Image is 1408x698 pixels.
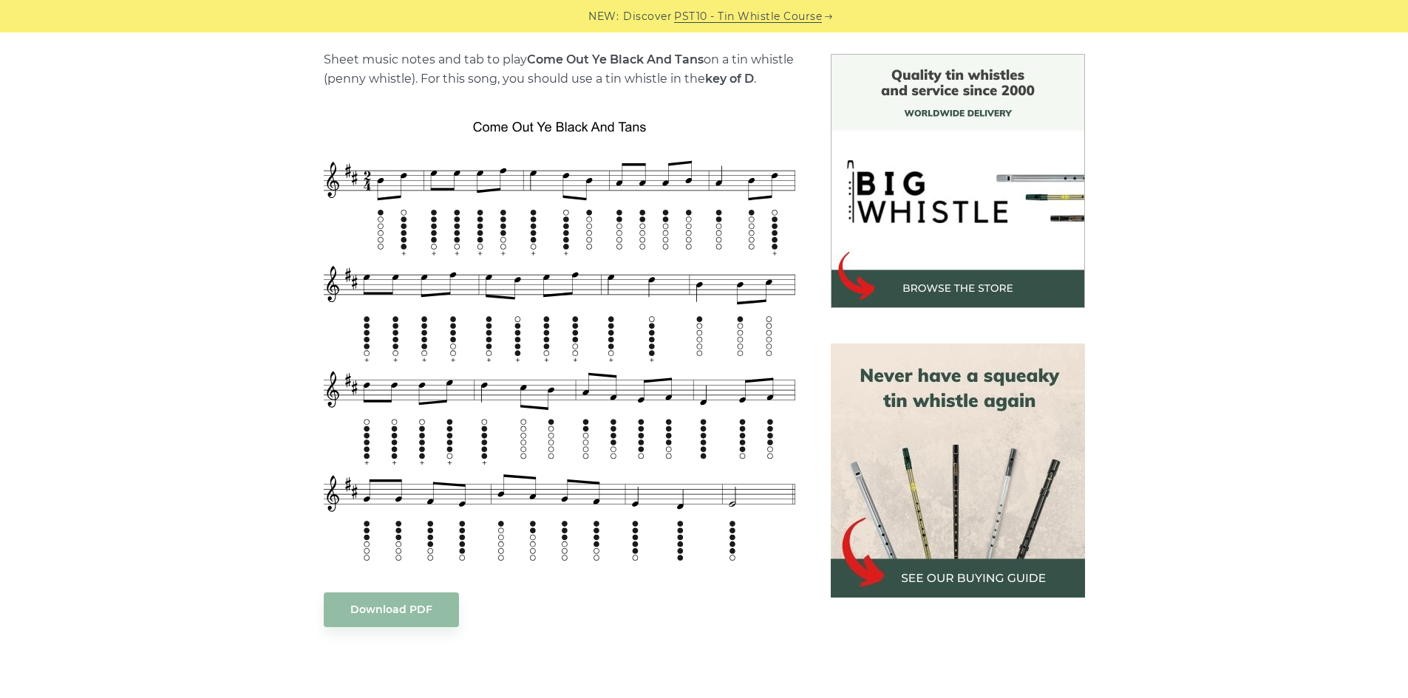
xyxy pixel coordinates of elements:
img: Black And Tans Tin Whistle Tab & Sheet Music [324,119,795,562]
strong: Come Out Ye Black And Tans [527,52,704,66]
span: Discover [623,8,672,25]
a: Download PDF [324,592,459,627]
img: tin whistle buying guide [831,343,1085,598]
p: Sheet music notes and tab to play on a tin whistle (penny whistle). For this song, you should use... [324,50,795,89]
strong: key of D [705,72,754,86]
img: BigWhistle Tin Whistle Store [831,54,1085,308]
span: NEW: [588,8,619,25]
a: PST10 - Tin Whistle Course [674,8,822,25]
